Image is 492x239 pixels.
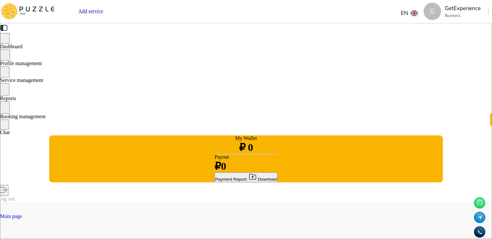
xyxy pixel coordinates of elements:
p: EN [401,9,408,17]
div: G [423,3,441,20]
a: Add service [78,8,103,14]
p: My Wallet [235,135,257,141]
img: lang [411,11,417,16]
h1: ₽ 0 [239,141,253,154]
h1: ₽0 [214,160,278,172]
p: Payout [214,154,278,160]
button: Payment Report: Download [214,172,278,182]
p: GetExperience [445,4,481,13]
div: Payment Report: Download [215,173,277,182]
p: Business [445,13,481,18]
